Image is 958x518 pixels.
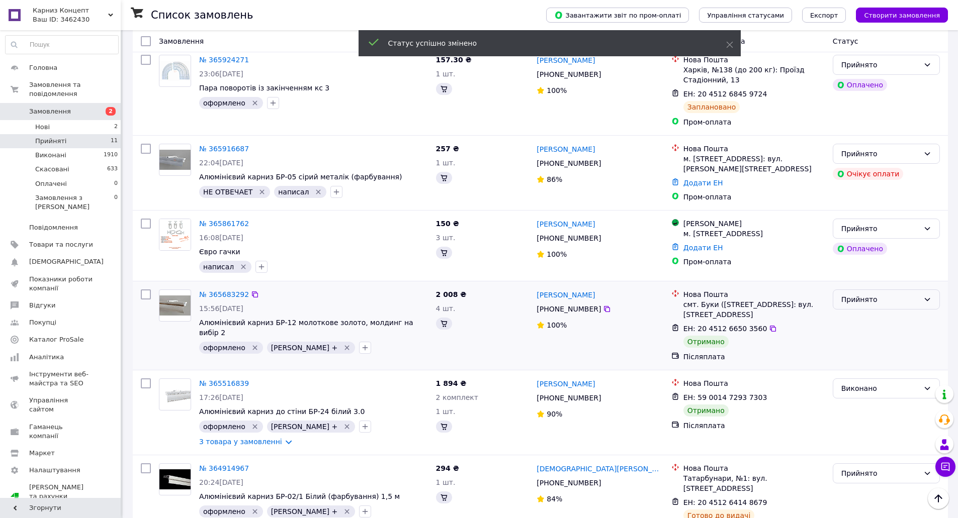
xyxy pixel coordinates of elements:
span: ЕН: 20 4512 6845 9724 [683,90,767,98]
span: Гаманець компанії [29,423,93,441]
div: Післяплата [683,352,825,362]
div: [PHONE_NUMBER] [535,476,603,490]
span: Покупці [29,318,56,327]
a: [PERSON_NAME] [537,144,595,154]
button: Наверх [928,488,949,509]
a: Фото товару [159,289,191,322]
a: [PERSON_NAME] [537,290,595,300]
div: смт. Буки ([STREET_ADDRESS]: вул. [STREET_ADDRESS] [683,299,825,320]
div: [PHONE_NUMBER] [535,391,603,405]
span: Завантажити звіт по пром-оплаті [554,11,681,20]
div: [PERSON_NAME] [683,219,825,229]
div: Пром-оплата [683,192,825,202]
span: ЕН: 20 4512 6650 3560 [683,325,767,333]
span: Карниз Концепт [33,6,108,15]
a: Фото товару [159,378,191,410]
span: Замовлення [159,37,204,45]
span: 100% [547,250,567,258]
span: 0 [114,193,118,212]
span: Створити замовлення [864,12,940,19]
span: 2 комплект [436,393,478,401]
div: Післяплата [683,421,825,431]
span: 100% [547,86,567,94]
a: [PERSON_NAME] [537,55,595,65]
a: № 365516839 [199,379,249,387]
span: Управління статусами [707,12,784,19]
a: Створити замовлення [846,11,948,19]
svg: Видалити мітку [258,188,266,196]
span: 11 [111,137,118,146]
span: Оплачені [35,179,67,188]
span: Замовлення [29,107,71,116]
a: № 365924271 [199,56,249,64]
span: 1910 [104,151,118,160]
a: Фото товару [159,144,191,176]
span: Головна [29,63,57,72]
input: Пошук [6,36,118,54]
span: 100% [547,321,567,329]
a: Алюмінієвий карниз БР-12 молоткове золото, молдинг на вибір 2 [199,319,413,337]
span: Відгуки [29,301,55,310]
span: 16:08[DATE] [199,234,243,242]
span: 20:24[DATE] [199,478,243,486]
svg: Видалити мітку [343,344,351,352]
span: 157.30 ₴ [436,56,472,64]
div: Очікує оплати [833,168,904,180]
span: 294 ₴ [436,464,459,472]
div: Нова Пошта [683,144,825,154]
span: [PERSON_NAME] + [271,423,337,431]
div: Прийнято [841,148,919,159]
div: Нова Пошта [683,463,825,473]
a: Алюмінієвий карниз БР-05 сірий металік (фарбування) [199,173,402,181]
span: Повідомлення [29,223,78,232]
span: 1 894 ₴ [436,379,467,387]
a: Алюмінієвий карниз до стіни БР-24 білий 3.0 [199,407,365,416]
span: 22:04[DATE] [199,159,243,167]
svg: Видалити мітку [343,423,351,431]
span: 86% [547,175,562,183]
span: Прийняті [35,137,66,146]
a: Євро гачки [199,248,240,256]
a: № 365861762 [199,220,249,228]
span: Управління сайтом [29,396,93,414]
span: 1 шт. [436,407,456,416]
span: 150 ₴ [436,220,459,228]
button: Експорт [802,8,846,23]
div: Татарбунари, №1: вул. [STREET_ADDRESS] [683,473,825,493]
h1: Список замовлень [151,9,253,21]
div: Харків, №138 (до 200 кг): Проїзд Стадіонний, 13 [683,65,825,85]
a: № 365916687 [199,145,249,153]
a: Фото товару [159,219,191,251]
a: Пара поворотів із закінченням кс 3 [199,84,329,92]
span: оформлено [203,423,245,431]
a: [PERSON_NAME] [537,219,595,229]
span: 2 008 ₴ [436,290,467,298]
span: оформлено [203,507,245,515]
div: Прийнято [841,223,919,234]
a: [DEMOGRAPHIC_DATA][PERSON_NAME] [537,464,663,474]
span: Інструменти веб-майстра та SEO [29,370,93,388]
div: Виконано [841,383,919,394]
a: Додати ЕН [683,244,723,252]
span: Виконані [35,151,66,160]
div: [PHONE_NUMBER] [535,302,603,316]
div: Оплачено [833,79,887,91]
div: Нова Пошта [683,289,825,299]
div: Прийнято [841,294,919,305]
a: Алюмінієвий карниз БР-02/1 Білий (фарбування) 1,5 м [199,492,400,500]
span: написал [203,263,234,271]
img: Фото товару [159,469,191,490]
span: Експорт [810,12,838,19]
div: Пром-оплата [683,117,825,127]
div: Статус успішно змінено [388,38,701,48]
div: м. [STREET_ADDRESS]: вул. [PERSON_NAME][STREET_ADDRESS] [683,154,825,174]
div: Оплачено [833,243,887,255]
span: НЕ ОТВЕЧАЕТ [203,188,252,196]
span: 1 шт. [436,478,456,486]
div: Нова Пошта [683,378,825,388]
svg: Видалити мітку [251,344,259,352]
